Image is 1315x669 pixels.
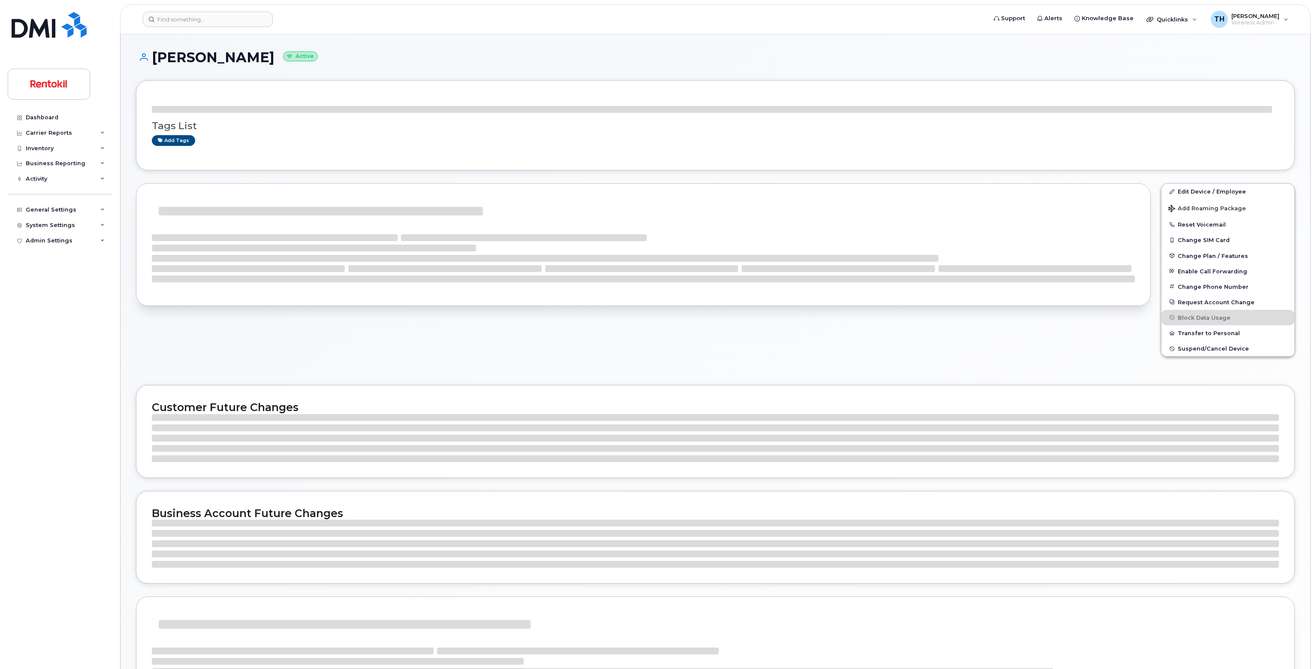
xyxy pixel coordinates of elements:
[1178,252,1248,259] span: Change Plan / Features
[1161,217,1294,232] button: Reset Voicemail
[152,135,195,146] a: Add tags
[1178,268,1247,274] span: Enable Call Forwarding
[136,50,1295,65] h1: [PERSON_NAME]
[152,507,1279,520] h2: Business Account Future Changes
[1161,310,1294,325] button: Block Data Usage
[1178,345,1249,352] span: Suspend/Cancel Device
[1161,248,1294,263] button: Change Plan / Features
[283,51,318,61] small: Active
[152,121,1279,131] h3: Tags List
[1161,294,1294,310] button: Request Account Change
[1161,184,1294,199] a: Edit Device / Employee
[1161,279,1294,294] button: Change Phone Number
[1161,341,1294,356] button: Suspend/Cancel Device
[1168,205,1246,213] span: Add Roaming Package
[1161,325,1294,341] button: Transfer to Personal
[152,401,1279,414] h2: Customer Future Changes
[1161,199,1294,217] button: Add Roaming Package
[1161,232,1294,248] button: Change SIM Card
[1161,263,1294,279] button: Enable Call Forwarding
